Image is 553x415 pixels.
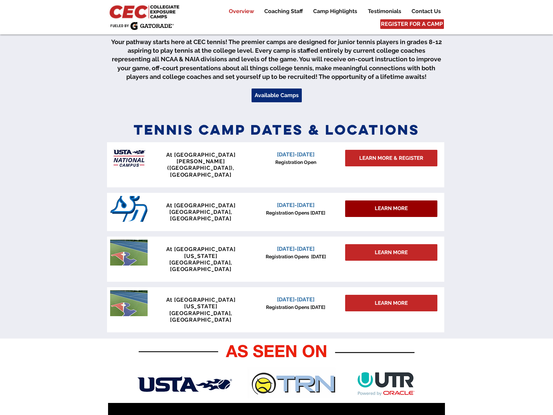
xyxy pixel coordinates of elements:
span: LEARN MORE [375,205,408,212]
a: Coaching Staff [259,7,308,15]
span: Registration Opens [DATE] [266,304,325,310]
span: REGISTER FOR A CAMP [381,20,443,28]
img: penn tennis courts with logo.jpeg [110,240,148,266]
span: LEARN MORE [375,249,408,256]
span: [DATE]-[DATE] [277,151,315,158]
div: LEARN MORE [345,200,437,217]
img: San_Diego_Toreros_logo.png [110,196,148,222]
a: Testimonials [363,7,406,15]
span: Registration Opens [DATE] [266,254,326,259]
span: LEARN MORE [375,300,408,307]
span: Registration Open [275,159,316,165]
a: Available Camps [252,89,302,102]
a: Contact Us [406,7,446,15]
span: Tennis Camp Dates & Locations [134,121,420,138]
img: Fueled by Gatorade.png [110,22,174,30]
span: Registration Opens [DATE] [266,210,325,216]
p: Coaching Staff [261,7,306,15]
span: At [GEOGRAPHIC_DATA] [166,152,236,158]
a: REGISTER FOR A CAMP [380,19,444,29]
span: At [GEOGRAPHIC_DATA][US_STATE] [166,246,236,259]
img: CEC Logo Primary_edited.jpg [108,3,182,19]
img: As Seen On CEC .png [136,341,417,398]
a: Camp Highlights [308,7,362,15]
a: LEARN MORE [345,244,437,261]
img: USTA Campus image_edited.jpg [110,145,148,171]
span: [DATE]-[DATE] [277,202,315,208]
span: Available Camps [255,92,299,99]
nav: Site [218,7,446,15]
span: Your pathway starts here at CEC tennis! The premier camps are designed for junior tennis players ... [111,38,442,80]
a: LEARN MORE & REGISTER [345,150,437,166]
p: Contact Us [408,7,444,15]
span: [PERSON_NAME] ([GEOGRAPHIC_DATA]), [GEOGRAPHIC_DATA] [167,158,234,178]
span: LEARN MORE & REGISTER [359,155,423,162]
p: Overview [225,7,257,15]
span: [GEOGRAPHIC_DATA], [GEOGRAPHIC_DATA] [169,209,232,222]
span: [DATE]-[DATE] [277,246,315,252]
p: Testimonials [364,7,405,15]
span: At [GEOGRAPHIC_DATA][US_STATE] [166,297,236,310]
span: [GEOGRAPHIC_DATA], [GEOGRAPHIC_DATA] [169,259,232,272]
p: Camp Highlights [310,7,361,15]
span: At [GEOGRAPHIC_DATA] [166,202,236,209]
span: [DATE]-[DATE] [277,296,315,303]
span: [GEOGRAPHIC_DATA], [GEOGRAPHIC_DATA] [169,310,232,323]
img: penn tennis courts with logo.jpeg [110,290,148,316]
a: Overview [224,7,259,15]
a: LEARN MORE [345,295,437,311]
